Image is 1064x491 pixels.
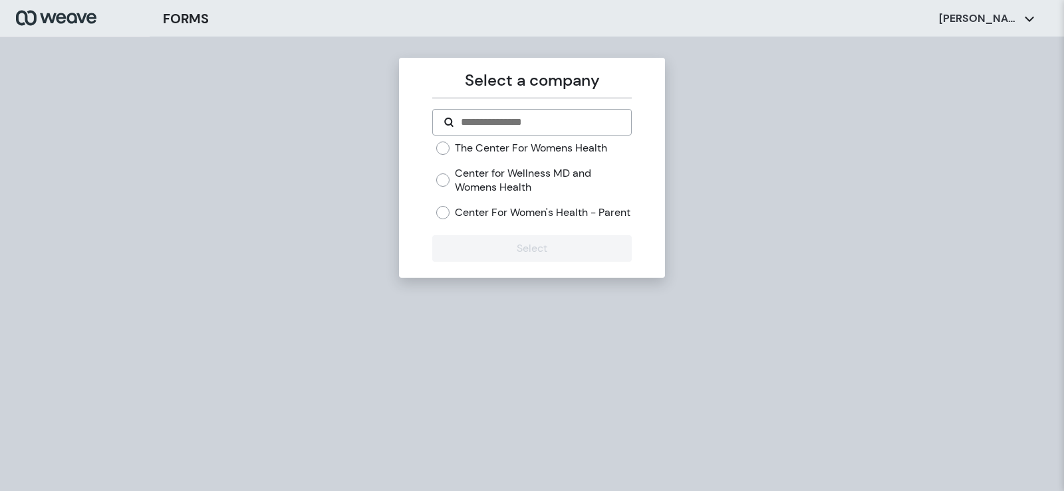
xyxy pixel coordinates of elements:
[455,141,607,155] label: The Center For Womens Health
[163,9,209,29] h3: FORMS
[460,114,620,130] input: Search
[432,235,631,262] button: Select
[455,166,631,195] label: Center for Wellness MD and Womens Health
[455,205,630,220] label: Center For Women's Health - Parent
[432,68,631,92] p: Select a company
[939,11,1019,26] p: [PERSON_NAME]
